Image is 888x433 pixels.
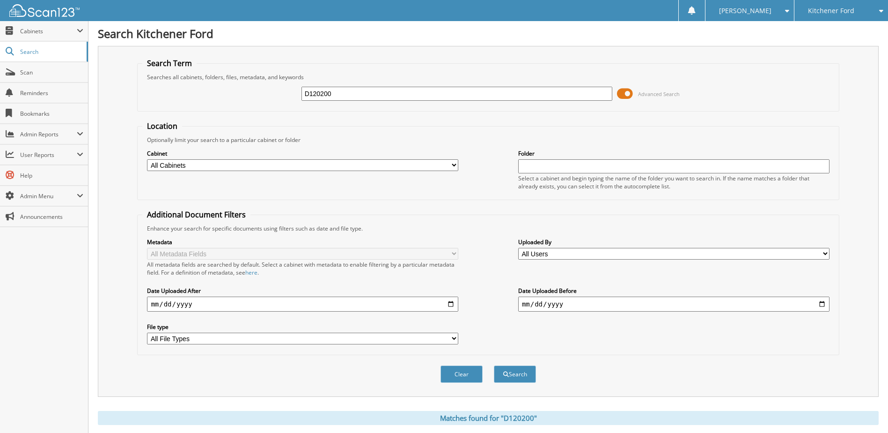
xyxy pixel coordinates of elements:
[719,8,771,14] span: [PERSON_NAME]
[98,26,879,41] h1: Search Kitchener Ford
[98,411,879,425] div: Matches found for "D120200"
[9,4,80,17] img: scan123-logo-white.svg
[638,90,680,97] span: Advanced Search
[147,323,458,331] label: File type
[147,238,458,246] label: Metadata
[20,130,77,138] span: Admin Reports
[518,174,829,190] div: Select a cabinet and begin typing the name of the folder you want to search in. If the name match...
[147,287,458,295] label: Date Uploaded After
[518,297,829,312] input: end
[20,192,77,200] span: Admin Menu
[20,89,83,97] span: Reminders
[147,261,458,276] div: All metadata fields are searched by default. Select a cabinet with metadata to enable filtering b...
[494,366,536,383] button: Search
[20,68,83,76] span: Scan
[808,8,854,14] span: Kitchener Ford
[142,209,250,220] legend: Additional Document Filters
[518,287,829,295] label: Date Uploaded Before
[142,136,834,144] div: Optionally limit your search to a particular cabinet or folder
[142,73,834,81] div: Searches all cabinets, folders, files, metadata, and keywords
[20,213,83,221] span: Announcements
[440,366,483,383] button: Clear
[20,151,77,159] span: User Reports
[142,224,834,232] div: Enhance your search for specific documents using filters such as date and file type.
[518,149,829,157] label: Folder
[20,110,83,118] span: Bookmarks
[142,58,197,68] legend: Search Term
[20,48,82,56] span: Search
[147,149,458,157] label: Cabinet
[142,121,182,131] legend: Location
[20,27,77,35] span: Cabinets
[147,297,458,312] input: start
[20,172,83,179] span: Help
[518,238,829,246] label: Uploaded By
[245,269,257,276] a: here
